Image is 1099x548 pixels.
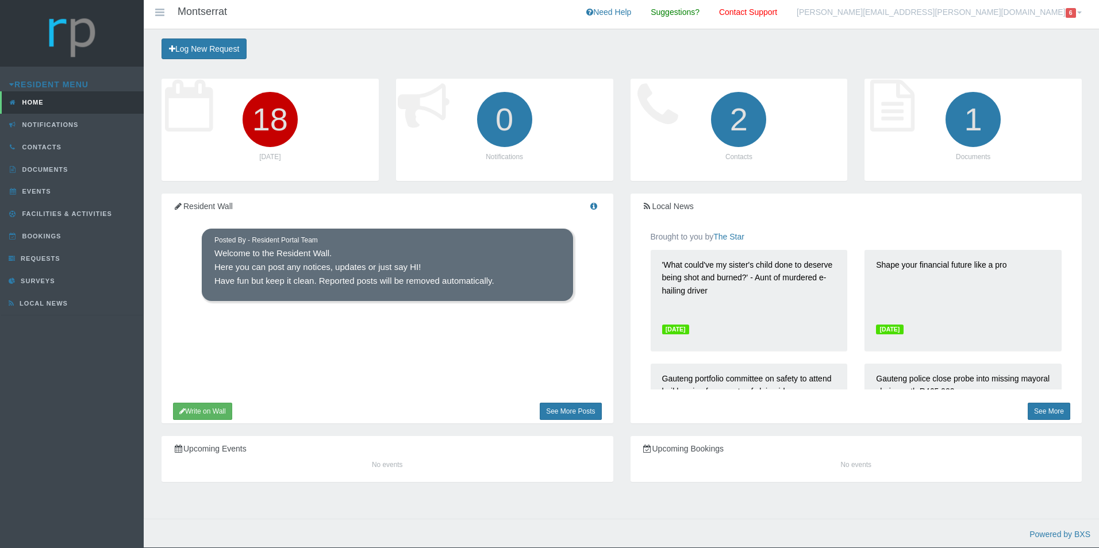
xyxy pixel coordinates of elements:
[18,277,55,284] span: Surveys
[173,202,602,211] h5: Resident Wall
[238,87,302,152] i: 18
[642,460,1071,470] p: No events
[20,188,51,195] span: Events
[642,202,1071,211] h5: Local News
[642,445,1071,453] h5: Upcoming Bookings
[1029,530,1090,539] a: Powered by BXS
[864,250,1062,351] a: Shape your financial future like a pro [DATE]
[662,372,836,430] p: Gauteng portfolio committee on safety to attend bail hearing for parents of slain girl
[662,325,689,334] span: [DATE]
[876,258,1050,316] p: Shape your financial future like a pro
[864,364,1062,465] a: Gauteng police close probe into missing mayoral chain worth R465 000
[472,87,537,152] i: 0
[396,79,613,180] a: 0 Notifications
[662,258,836,316] p: 'What could've my sister's child done to deserve being shot and burned?' - Aunt of murdered e-hai...
[1066,8,1076,18] span: 6
[706,87,771,152] i: 2
[631,79,848,180] a: 2 Contacts
[408,152,602,163] p: Notifications
[864,79,1082,180] a: 1 Documents
[20,210,112,217] span: Facilities & Activities
[20,166,68,173] span: Documents
[178,6,227,18] h4: Montserrat
[20,121,79,128] span: Notifications
[20,233,62,240] span: Bookings
[876,325,903,334] span: [DATE]
[173,460,602,470] p: No events
[173,152,367,163] p: [DATE]
[173,403,232,420] button: Write on Wall
[651,230,1062,244] p: Brought to you by
[651,250,848,351] a: 'What could've my sister's child done to deserve being shot and burned?' - Aunt of murdered e-hai...
[20,99,44,106] span: Home
[941,87,1005,152] i: 1
[876,152,1070,163] p: Documents
[162,436,613,483] a: Upcoming Events No events
[1028,403,1070,420] a: See More
[214,235,318,246] div: Posted By - Resident Portal Team
[20,144,62,150] span: Contacts
[162,38,247,60] a: Log New Request
[214,246,560,288] p: Welcome to the Resident Wall. Here you can post any notices, updates or just say HI! Have fun but...
[631,436,1082,483] a: Upcoming Bookings No events
[540,403,601,420] a: See More Posts
[17,300,68,307] span: Local News
[173,445,602,453] h5: Upcoming Events
[713,232,744,241] a: The Star
[642,152,836,163] p: Contacts
[9,80,89,89] a: Resident Menu
[876,372,1050,430] p: Gauteng police close probe into missing mayoral chain worth R465 000
[18,255,60,262] span: Requests
[651,364,848,465] a: Gauteng portfolio committee on safety to attend bail hearing for parents of slain girl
